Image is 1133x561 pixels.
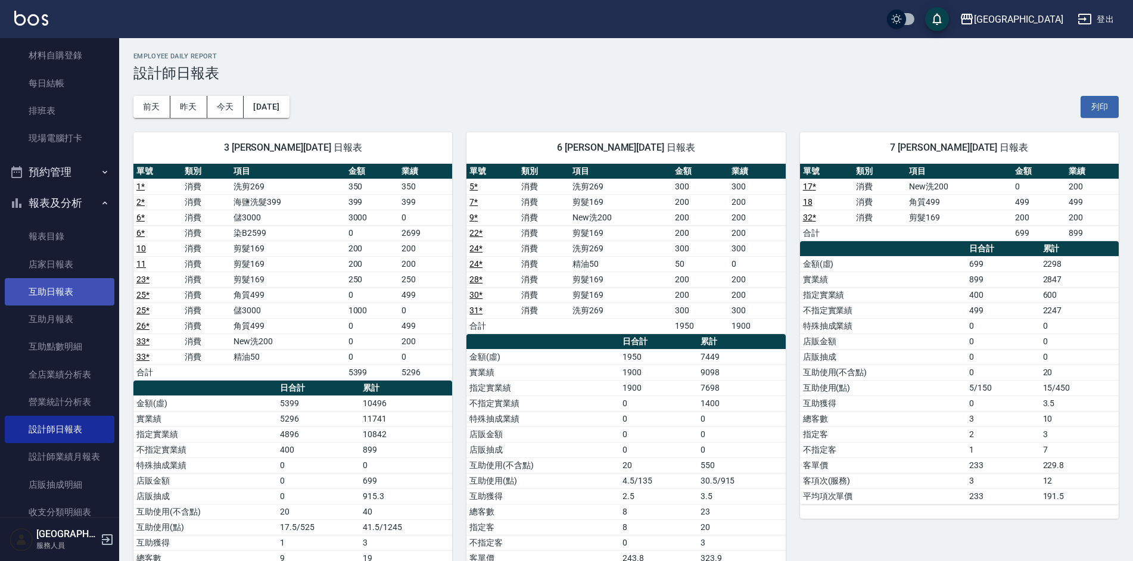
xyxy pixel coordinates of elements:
[182,272,230,287] td: 消費
[803,197,813,207] a: 18
[466,442,620,457] td: 店販抽成
[345,164,399,179] th: 金額
[698,488,786,504] td: 3.5
[1040,287,1119,303] td: 600
[231,210,345,225] td: 儲3000
[729,164,785,179] th: 業績
[906,179,1012,194] td: New洗200
[620,473,697,488] td: 4.5/135
[1066,194,1119,210] td: 499
[399,272,452,287] td: 250
[231,179,345,194] td: 洗剪269
[1040,349,1119,364] td: 0
[360,395,452,411] td: 10496
[569,164,672,179] th: 項目
[5,251,114,278] a: 店家日報表
[955,7,1068,32] button: [GEOGRAPHIC_DATA]
[133,164,182,179] th: 單號
[800,473,967,488] td: 客項次(服務)
[345,241,399,256] td: 200
[133,442,277,457] td: 不指定實業績
[5,97,114,124] a: 排班表
[399,225,452,241] td: 2699
[182,318,230,334] td: 消費
[966,380,1039,395] td: 5/150
[399,334,452,349] td: 200
[620,395,697,411] td: 0
[277,381,360,396] th: 日合計
[672,194,729,210] td: 200
[136,244,146,253] a: 10
[481,142,771,154] span: 6 [PERSON_NAME][DATE] 日報表
[698,504,786,519] td: 23
[729,210,785,225] td: 200
[569,179,672,194] td: 洗剪269
[620,426,697,442] td: 0
[698,380,786,395] td: 7698
[925,7,949,31] button: save
[1040,318,1119,334] td: 0
[800,303,967,318] td: 不指定實業績
[182,256,230,272] td: 消費
[620,519,697,535] td: 8
[966,442,1039,457] td: 1
[148,142,438,154] span: 3 [PERSON_NAME][DATE] 日報表
[672,303,729,318] td: 300
[800,164,1119,241] table: a dense table
[5,388,114,416] a: 營業統計分析表
[182,179,230,194] td: 消費
[1040,488,1119,504] td: 191.5
[360,504,452,519] td: 40
[182,287,230,303] td: 消費
[14,11,48,26] img: Logo
[966,303,1039,318] td: 499
[399,364,452,380] td: 5296
[133,504,277,519] td: 互助使用(不含點)
[698,457,786,473] td: 550
[231,303,345,318] td: 儲3000
[906,210,1012,225] td: 剪髮169
[5,278,114,306] a: 互助日報表
[966,318,1039,334] td: 0
[133,164,452,381] table: a dense table
[5,361,114,388] a: 全店業績分析表
[698,411,786,426] td: 0
[399,318,452,334] td: 499
[698,535,786,550] td: 3
[518,241,569,256] td: 消費
[345,287,399,303] td: 0
[133,519,277,535] td: 互助使用(點)
[5,42,114,69] a: 材料自購登錄
[966,457,1039,473] td: 233
[800,488,967,504] td: 平均項次單價
[1040,364,1119,380] td: 20
[800,256,967,272] td: 金額(虛)
[133,395,277,411] td: 金額(虛)
[231,287,345,303] td: 角質499
[672,272,729,287] td: 200
[518,225,569,241] td: 消費
[277,504,360,519] td: 20
[1073,8,1119,30] button: 登出
[906,194,1012,210] td: 角質499
[569,303,672,318] td: 洗剪269
[518,287,569,303] td: 消費
[360,488,452,504] td: 915.3
[5,70,114,97] a: 每日結帳
[360,535,452,550] td: 3
[729,272,785,287] td: 200
[277,457,360,473] td: 0
[466,164,785,334] table: a dense table
[620,364,697,380] td: 1900
[800,164,853,179] th: 單號
[133,457,277,473] td: 特殊抽成業績
[800,364,967,380] td: 互助使用(不含點)
[133,65,1119,82] h3: 設計師日報表
[345,303,399,318] td: 1000
[277,473,360,488] td: 0
[133,52,1119,60] h2: Employee Daily Report
[231,272,345,287] td: 剪髮169
[518,256,569,272] td: 消費
[133,96,170,118] button: 前天
[133,473,277,488] td: 店販金額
